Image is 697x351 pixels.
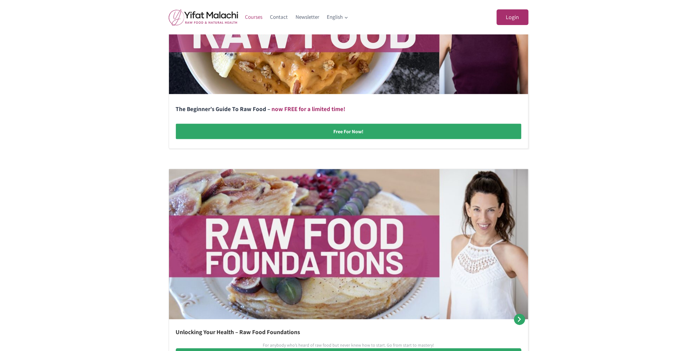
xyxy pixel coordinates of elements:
a: Newsletter [292,10,323,25]
img: yifat_logo41_en.png [169,9,238,26]
button: Child menu of English [323,10,352,25]
a: Courses [241,10,266,25]
a: Contact [266,10,292,25]
a: Login [497,9,529,25]
a: Unlocking Your Health – Raw Food Foundations [176,328,300,336]
img: Unlocking Your Health – Raw Food Foundations [169,169,528,319]
nav: Primary Navigation [241,10,352,25]
p: For anybody who’s heard of raw food but never knew how to start. Go from start to mastery! [263,342,434,348]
